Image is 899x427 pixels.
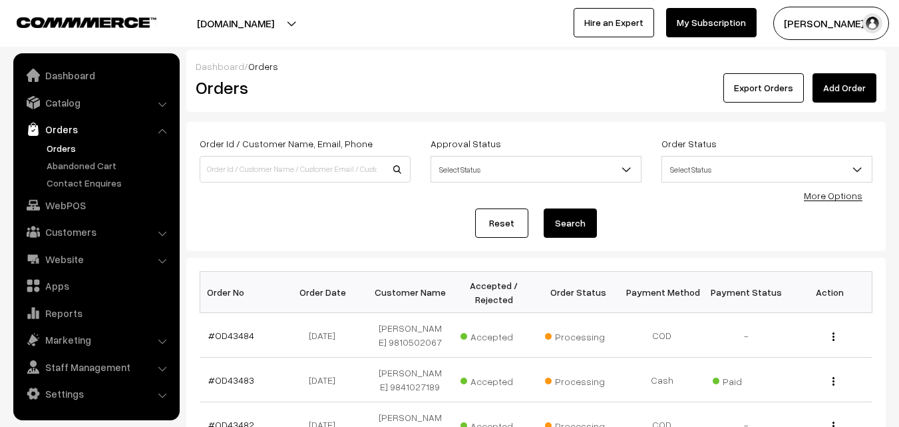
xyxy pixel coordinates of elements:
span: Processing [545,371,612,388]
a: My Subscription [666,8,757,37]
td: [PERSON_NAME] 9841027189 [368,358,452,402]
img: user [862,13,882,33]
a: Settings [17,382,175,406]
span: Paid [713,371,779,388]
label: Order Status [661,137,717,151]
a: COMMMERCE [17,13,133,29]
a: Dashboard [196,61,244,72]
img: Menu [832,332,834,341]
th: Accepted / Rejected [452,272,536,313]
a: Apps [17,274,175,298]
span: Select Status [431,156,641,183]
th: Order Date [284,272,368,313]
td: COD [620,313,704,358]
img: Menu [832,377,834,386]
a: More Options [804,190,862,201]
div: / [196,59,876,73]
td: Cash [620,358,704,402]
button: [DOMAIN_NAME] [150,7,321,40]
span: Select Status [662,158,872,181]
th: Action [788,272,872,313]
label: Order Id / Customer Name, Email, Phone [200,137,373,151]
label: Approval Status [431,137,501,151]
th: Order Status [536,272,620,313]
a: Reset [475,209,528,238]
a: Abandoned Cart [43,159,175,173]
input: Order Id / Customer Name / Customer Email / Customer Phone [200,156,411,183]
button: [PERSON_NAME] s… [773,7,889,40]
a: Dashboard [17,63,175,87]
a: Reports [17,301,175,325]
a: Orders [43,141,175,155]
span: Processing [545,326,612,344]
a: Add Order [812,73,876,103]
a: Website [17,247,175,271]
a: Hire an Expert [574,8,654,37]
a: Orders [17,117,175,141]
th: Payment Status [704,272,788,313]
a: #OD43484 [208,330,254,341]
span: Accepted [460,326,527,344]
th: Order No [200,272,284,313]
span: Select Status [661,156,872,183]
th: Customer Name [368,272,452,313]
span: Accepted [460,371,527,388]
button: Export Orders [723,73,804,103]
td: [DATE] [284,358,368,402]
span: Orders [248,61,278,72]
a: Catalog [17,91,175,115]
a: Customers [17,220,175,244]
button: Search [544,209,597,238]
h2: Orders [196,77,409,98]
td: [PERSON_NAME] 9810502067 [368,313,452,358]
img: COMMMERCE [17,17,156,27]
td: [DATE] [284,313,368,358]
th: Payment Method [620,272,704,313]
td: - [704,313,788,358]
a: Staff Management [17,355,175,379]
span: Select Status [431,158,641,181]
a: Marketing [17,328,175,352]
a: #OD43483 [208,374,254,386]
a: WebPOS [17,193,175,217]
a: Contact Enquires [43,176,175,190]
